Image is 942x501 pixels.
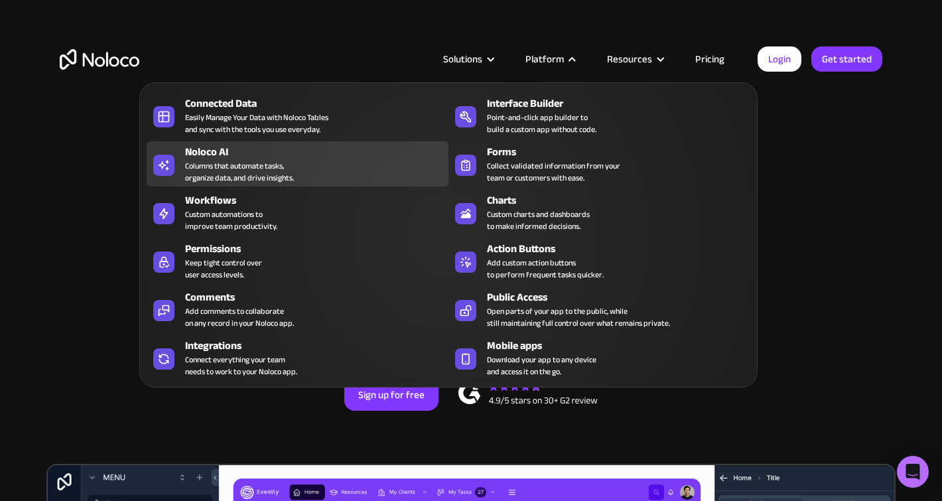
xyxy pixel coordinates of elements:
[147,287,448,332] a: CommentsAdd comments to collaborateon any record in your Noloco app.
[487,338,756,354] div: Mobile apps
[448,238,750,283] a: Action ButtonsAdd custom action buttonsto perform frequent tasks quicker.
[60,170,882,276] h2: Business Apps for Teams
[487,192,756,208] div: Charts
[185,354,297,378] div: Connect everything your team needs to work to your Noloco app.
[607,50,652,68] div: Resources
[448,190,750,235] a: ChartsCustom charts and dashboardsto make informed decisions.
[185,160,294,184] div: Columns that automate tasks, organize data, and drive insights.
[448,93,750,138] a: Interface BuilderPoint-and-click app builder tobuild a custom app without code.
[147,238,448,283] a: PermissionsKeep tight control overuser access levels.
[185,144,454,160] div: Noloco AI
[487,160,620,184] div: Collect validated information from your team or customers with ease.
[185,96,454,111] div: Connected Data
[487,289,756,305] div: Public Access
[448,335,750,380] a: Mobile appsDownload your app to any deviceand access it on the go.
[185,111,328,135] div: Easily Manage Your Data with Noloco Tables and sync with the tools you use everyday.
[185,305,294,329] div: Add comments to collaborate on any record in your Noloco app.
[448,141,750,186] a: FormsCollect validated information from yourteam or customers with ease.
[487,111,596,135] div: Point-and-click app builder to build a custom app without code.
[758,46,801,72] a: Login
[147,141,448,186] a: Noloco AIColumns that automate tasks,organize data, and drive insights.
[185,192,454,208] div: Workflows
[897,456,929,488] div: Open Intercom Messenger
[679,50,741,68] a: Pricing
[448,287,750,332] a: Public AccessOpen parts of your app to the public, whilestill maintaining full control over what ...
[487,257,604,281] div: Add custom action buttons to perform frequent tasks quicker.
[590,50,679,68] div: Resources
[147,335,448,380] a: IntegrationsConnect everything your teamneeds to work to your Noloco app.
[185,257,262,281] div: Keep tight control over user access levels.
[487,208,590,232] div: Custom charts and dashboards to make informed decisions.
[487,305,670,329] div: Open parts of your app to the public, while still maintaining full control over what remains priv...
[344,379,438,411] a: Sign up for free
[185,338,454,354] div: Integrations
[487,144,756,160] div: Forms
[487,354,596,378] span: Download your app to any device and access it on the go.
[60,146,882,157] h1: Custom No-Code Business Apps Platform
[139,64,758,388] nav: Platform
[185,208,277,232] div: Custom automations to improve team productivity.
[443,50,482,68] div: Solutions
[147,93,448,138] a: Connected DataEasily Manage Your Data with Noloco Tablesand sync with the tools you use everyday.
[811,46,882,72] a: Get started
[427,50,509,68] div: Solutions
[185,241,454,257] div: Permissions
[525,50,564,68] div: Platform
[509,50,590,68] div: Platform
[60,49,139,70] a: home
[147,190,448,235] a: WorkflowsCustom automations toimprove team productivity.
[185,289,454,305] div: Comments
[487,241,756,257] div: Action Buttons
[487,96,756,111] div: Interface Builder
